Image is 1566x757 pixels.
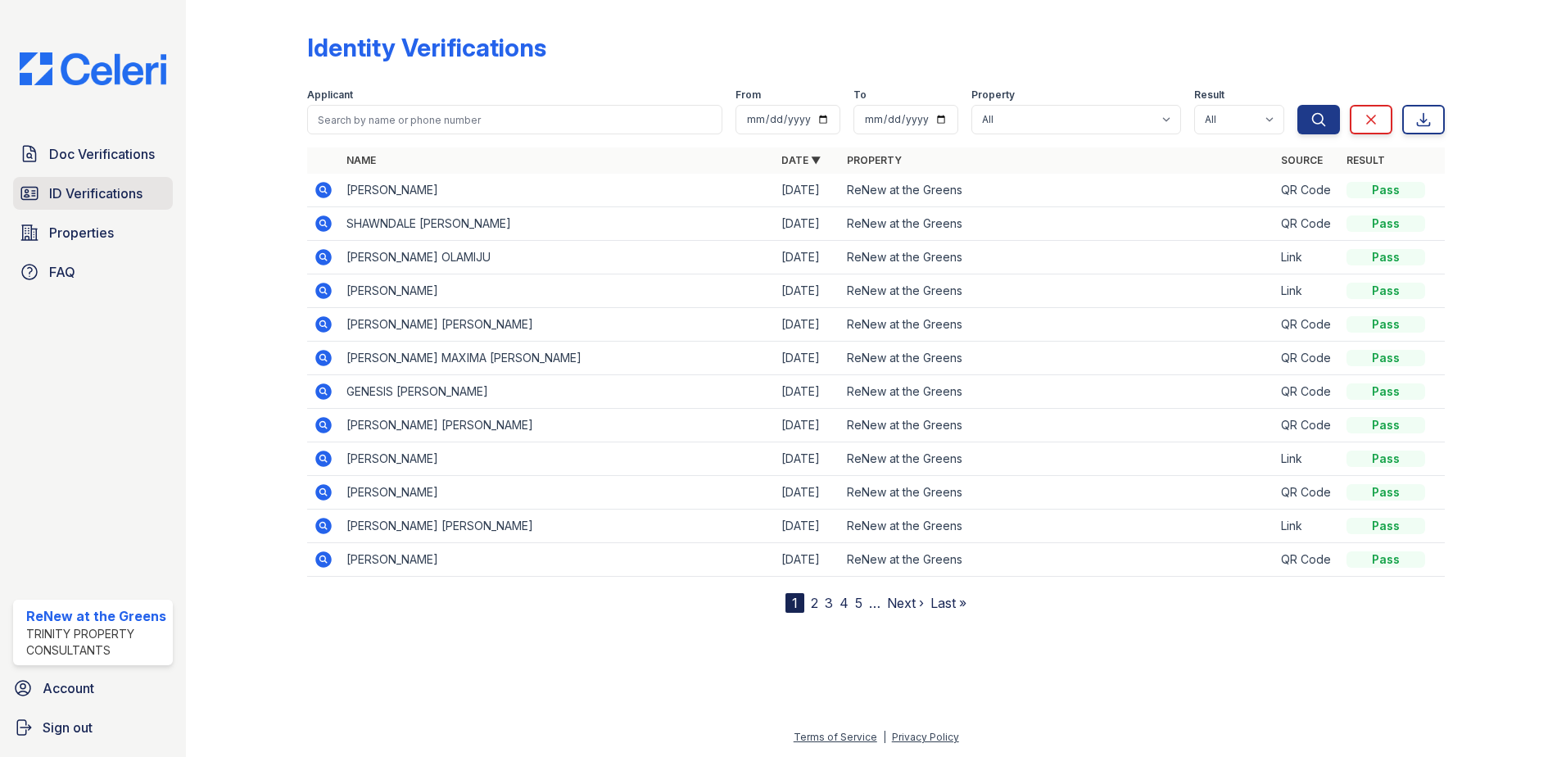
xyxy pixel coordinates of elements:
[49,223,114,243] span: Properties
[1274,241,1340,274] td: Link
[1274,174,1340,207] td: QR Code
[307,88,353,102] label: Applicant
[340,409,775,442] td: [PERSON_NAME] [PERSON_NAME]
[887,595,924,611] a: Next ›
[775,308,840,342] td: [DATE]
[1274,342,1340,375] td: QR Code
[1274,375,1340,409] td: QR Code
[840,308,1275,342] td: ReNew at the Greens
[869,593,880,613] span: …
[775,409,840,442] td: [DATE]
[13,256,173,288] a: FAQ
[13,216,173,249] a: Properties
[775,207,840,241] td: [DATE]
[840,476,1275,510] td: ReNew at the Greens
[1346,350,1425,366] div: Pass
[971,88,1015,102] label: Property
[49,262,75,282] span: FAQ
[775,174,840,207] td: [DATE]
[340,510,775,543] td: [PERSON_NAME] [PERSON_NAME]
[340,442,775,476] td: [PERSON_NAME]
[855,595,862,611] a: 5
[1346,451,1425,467] div: Pass
[1346,283,1425,299] div: Pass
[825,595,833,611] a: 3
[840,274,1275,308] td: ReNew at the Greens
[1274,308,1340,342] td: QR Code
[340,274,775,308] td: [PERSON_NAME]
[1346,518,1425,534] div: Pass
[775,476,840,510] td: [DATE]
[840,342,1275,375] td: ReNew at the Greens
[775,442,840,476] td: [DATE]
[1346,383,1425,400] div: Pass
[853,88,867,102] label: To
[840,442,1275,476] td: ReNew at the Greens
[847,154,902,166] a: Property
[735,88,761,102] label: From
[775,342,840,375] td: [DATE]
[340,174,775,207] td: [PERSON_NAME]
[26,606,166,626] div: ReNew at the Greens
[13,177,173,210] a: ID Verifications
[1346,249,1425,265] div: Pass
[1346,417,1425,433] div: Pass
[307,105,722,134] input: Search by name or phone number
[1274,274,1340,308] td: Link
[7,52,179,85] img: CE_Logo_Blue-a8612792a0a2168367f1c8372b55b34899dd931a85d93a1a3d3e32e68fde9ad4.png
[1346,551,1425,568] div: Pass
[340,342,775,375] td: [PERSON_NAME] MAXIMA [PERSON_NAME]
[346,154,376,166] a: Name
[794,731,877,743] a: Terms of Service
[840,241,1275,274] td: ReNew at the Greens
[840,510,1275,543] td: ReNew at the Greens
[811,595,818,611] a: 2
[7,672,179,705] a: Account
[340,476,775,510] td: [PERSON_NAME]
[775,241,840,274] td: [DATE]
[49,144,155,164] span: Doc Verifications
[930,595,966,611] a: Last »
[7,711,179,744] a: Sign out
[1346,182,1425,198] div: Pass
[1194,88,1224,102] label: Result
[307,33,546,62] div: Identity Verifications
[775,375,840,409] td: [DATE]
[1274,409,1340,442] td: QR Code
[340,543,775,577] td: [PERSON_NAME]
[1346,154,1385,166] a: Result
[883,731,886,743] div: |
[1274,510,1340,543] td: Link
[840,595,849,611] a: 4
[43,718,93,737] span: Sign out
[340,241,775,274] td: [PERSON_NAME] OLAMIJU
[1346,215,1425,232] div: Pass
[43,678,94,698] span: Account
[840,409,1275,442] td: ReNew at the Greens
[840,375,1275,409] td: ReNew at the Greens
[340,375,775,409] td: GENESIS [PERSON_NAME]
[26,626,166,659] div: Trinity Property Consultants
[13,138,173,170] a: Doc Verifications
[1274,476,1340,510] td: QR Code
[1274,207,1340,241] td: QR Code
[775,274,840,308] td: [DATE]
[785,593,804,613] div: 1
[775,510,840,543] td: [DATE]
[1281,154,1323,166] a: Source
[775,543,840,577] td: [DATE]
[840,207,1275,241] td: ReNew at the Greens
[892,731,959,743] a: Privacy Policy
[1346,484,1425,501] div: Pass
[1346,316,1425,333] div: Pass
[1274,543,1340,577] td: QR Code
[49,184,143,203] span: ID Verifications
[1274,442,1340,476] td: Link
[781,154,821,166] a: Date ▼
[840,174,1275,207] td: ReNew at the Greens
[840,543,1275,577] td: ReNew at the Greens
[340,308,775,342] td: [PERSON_NAME] [PERSON_NAME]
[340,207,775,241] td: SHAWNDALE [PERSON_NAME]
